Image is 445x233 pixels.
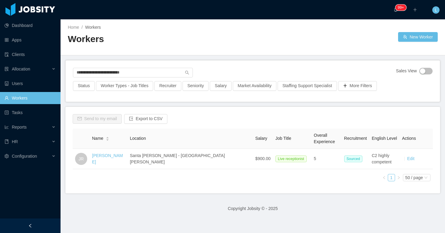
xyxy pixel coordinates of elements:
[275,156,307,162] span: Live receptionist
[185,71,189,75] i: icon: search
[314,133,335,144] span: Overall Experience
[255,156,271,161] span: $900.00
[85,25,101,30] span: Workers
[154,81,181,91] button: Recruiter
[106,136,109,138] i: icon: caret-up
[424,176,428,180] i: icon: down
[407,156,414,161] a: Edit
[92,135,103,142] span: Name
[68,25,79,30] a: Home
[210,81,232,91] button: Salary
[5,107,56,119] a: icon: profileTasks
[127,149,253,169] td: Santa [PERSON_NAME] - [GEOGRAPHIC_DATA][PERSON_NAME]
[5,67,9,71] i: icon: solution
[5,77,56,90] a: icon: robotUsers
[96,81,153,91] button: Worker Types - Job Titles
[68,33,253,45] h2: Workers
[5,48,56,61] a: icon: auditClients
[278,81,337,91] button: Staffing Support Specialist
[5,19,56,31] a: icon: pie-chartDashboard
[398,32,438,42] button: icon: usergroup-addNew Worker
[394,8,398,12] i: icon: bell
[12,125,27,130] span: Reports
[130,136,146,141] span: Location
[382,176,386,179] i: icon: left
[275,136,291,141] span: Job Title
[344,136,367,141] span: Recruitment
[106,138,109,140] i: icon: caret-down
[435,6,437,14] span: L
[372,136,397,141] span: English Level
[12,154,37,159] span: Configuration
[5,125,9,129] i: icon: line-chart
[5,34,56,46] a: icon: appstoreApps
[78,153,84,165] span: JR
[73,81,95,91] button: Status
[81,25,83,30] span: /
[388,174,395,181] li: 1
[233,81,276,91] button: Market Availability
[5,92,56,104] a: icon: userWorkers
[396,68,417,74] span: Sales View
[106,136,109,140] div: Sort
[124,114,167,124] button: icon: exportExport to CSV
[12,139,18,144] span: HR
[92,153,123,164] a: [PERSON_NAME]
[402,136,416,141] span: Actions
[395,174,402,181] li: Next Page
[381,174,388,181] li: Previous Page
[5,139,9,144] i: icon: book
[388,174,395,181] a: 1
[344,156,365,161] a: Sourced
[5,154,9,158] i: icon: setting
[413,8,417,12] i: icon: plus
[369,149,400,169] td: C2 highly competent
[397,176,400,179] i: icon: right
[395,5,406,11] sup: 2114
[12,67,30,71] span: Allocation
[183,81,209,91] button: Seniority
[344,156,363,162] span: Sourced
[311,149,342,169] td: 5
[255,136,267,141] span: Salary
[338,81,377,91] button: icon: plusMore Filters
[405,174,423,181] div: 50 / page
[61,198,445,219] footer: Copyright Jobsity © - 2025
